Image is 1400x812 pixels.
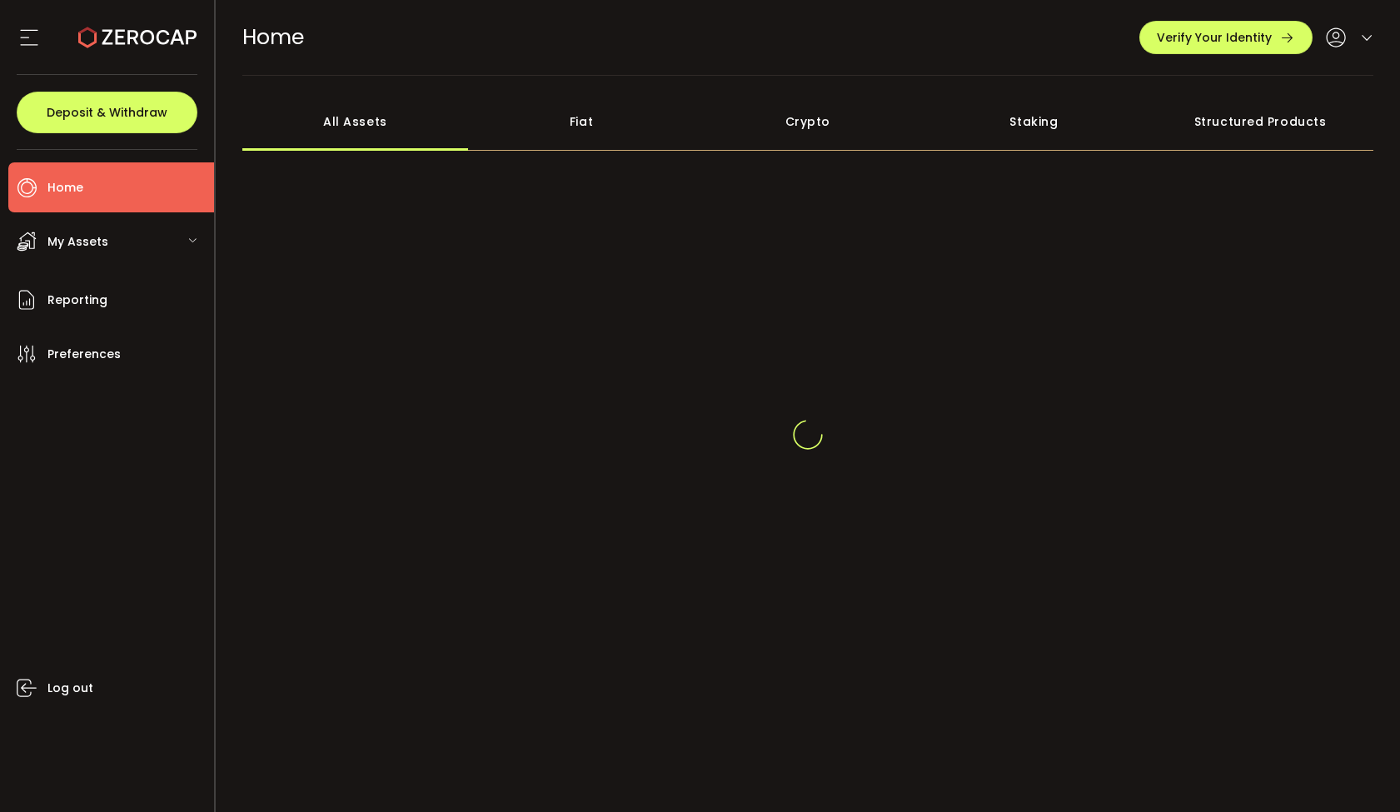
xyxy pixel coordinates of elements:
[242,92,469,151] div: All Assets
[47,342,121,366] span: Preferences
[47,676,93,700] span: Log out
[695,92,921,151] div: Crypto
[47,288,107,312] span: Reporting
[17,92,197,133] button: Deposit & Withdraw
[468,92,695,151] div: Fiat
[47,230,108,254] span: My Assets
[921,92,1148,151] div: Staking
[47,176,83,200] span: Home
[242,22,304,52] span: Home
[1147,92,1373,151] div: Structured Products
[1157,32,1272,43] span: Verify Your Identity
[47,107,167,118] span: Deposit & Withdraw
[1139,21,1313,54] button: Verify Your Identity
